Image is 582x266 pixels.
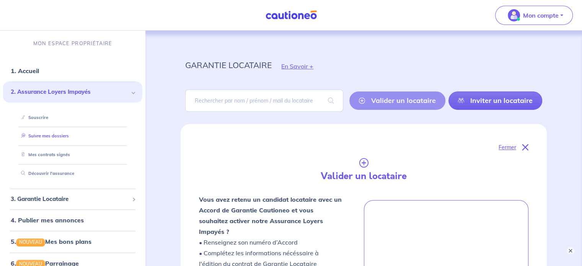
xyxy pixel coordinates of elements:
[495,6,573,25] button: illu_account_valid_menu.svgMon compte
[18,133,69,139] a: Suivre mes dossiers
[3,212,142,228] div: 4. Publier mes annonces
[18,115,48,120] a: Souscrire
[12,130,133,142] div: Suivre mes dossiers
[3,234,142,249] div: 5.NOUVEAUMes bons plans
[567,247,574,255] button: ×
[3,63,142,78] div: 1. Accueil
[33,40,112,47] p: MON ESPACE PROPRIÉTAIRE
[272,55,323,77] button: En Savoir +
[499,142,516,152] p: Fermer
[185,90,343,112] input: Rechercher par nom / prénom / mail du locataire
[3,192,142,207] div: 3. Garantie Locataire
[18,152,70,157] a: Mes contrats signés
[508,9,520,21] img: illu_account_valid_menu.svg
[11,195,129,204] span: 3. Garantie Locataire
[279,171,448,182] h4: Valider un locataire
[3,82,142,103] div: 2. Assurance Loyers Impayés
[448,91,542,110] a: Inviter un locataire
[11,216,84,224] a: 4. Publier mes annonces
[12,167,133,180] div: Découvrir l'assurance
[12,149,133,161] div: Mes contrats signés
[12,111,133,124] div: Souscrire
[523,11,559,20] p: Mon compte
[185,58,272,72] p: garantie locataire
[319,90,343,111] span: search
[11,88,129,96] span: 2. Assurance Loyers Impayés
[18,171,74,176] a: Découvrir l'assurance
[199,196,342,235] strong: Vous avez retenu un candidat locataire avec un Accord de Garantie Cautioneo et vous souhaitez act...
[262,10,320,20] img: Cautioneo
[11,67,39,75] a: 1. Accueil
